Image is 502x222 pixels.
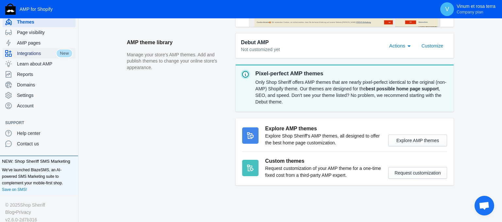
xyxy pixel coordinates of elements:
[20,201,45,209] a: Shop Sheriff
[17,82,73,88] span: Domains
[3,48,75,59] a: IntegrationsNew
[3,69,75,80] a: Reports
[135,13,156,19] span: Startseite
[53,102,81,108] label: Filtern nach
[382,102,409,107] span: 964 Produkte
[3,38,75,48] a: AMP pages
[17,50,56,57] span: Integrations
[132,12,159,21] a: Startseite
[17,19,73,25] span: Themes
[251,13,283,19] span: Neue Produkte
[265,125,382,133] h3: Explore AMP themes
[416,40,448,52] button: Customize
[3,27,75,38] a: Page visibility
[444,6,450,12] span: V
[388,167,447,179] button: Request customization
[17,71,73,78] span: Reports
[15,47,16,54] span: ›
[3,59,75,69] a: Learn about AMP
[72,95,124,101] label: Sortieren nach
[19,47,46,54] span: Alle Produkte
[3,139,75,149] a: Contact us
[389,43,405,48] span: Actions
[255,70,448,78] p: Pixel-perfect AMP themes
[17,140,73,147] span: Contact us
[388,135,447,146] button: Explore AMP themes
[241,46,382,53] div: Not customized yet
[163,12,212,21] button: Unsere Produkte
[8,48,12,53] a: Home
[3,90,75,101] a: Settings
[16,209,31,216] a: Privacy
[194,64,268,76] span: Alle Produkte
[241,39,269,46] span: Debut AMP
[17,92,73,99] span: Settings
[32,68,99,80] span: Alle Produkte
[167,13,204,19] span: Unsere Produkte
[65,36,92,43] span: Alle Produkte
[3,101,75,111] a: Account
[422,43,443,48] span: Customize
[265,165,382,179] p: Request customization of your AMP theme for a one-time fixed cost from a third-party AMP expert.
[219,13,240,19] span: Reduziert
[5,4,16,15] img: Shop Sheriff Logo
[291,12,331,21] a: Rosenprodukte
[127,33,229,52] h2: AMP theme library
[7,95,59,101] label: Filtern nach
[17,102,73,109] span: Account
[5,209,14,216] a: Blog
[255,78,448,106] div: Only Shop Sheriff offers AMP themes that are nearly pixel-perfect identical to the original (non-...
[127,52,229,71] p: Manage your store's AMP themes. Add and publish themes to change your online store's appearance.
[20,7,53,12] span: AMP for Shopify
[294,13,327,19] span: Rosenprodukte
[216,12,243,21] a: Reduziert
[54,37,58,41] a: Home
[17,29,73,36] span: Page visibility
[389,41,414,49] mat-select: Actions
[17,130,73,137] span: Help center
[17,40,73,46] span: AMP pages
[113,7,127,20] button: Menü
[2,186,27,193] a: Save on SMS!
[475,196,494,215] div: Open chat
[164,102,199,108] label: Sortieren nach
[60,36,62,43] span: ›
[3,30,128,42] input: Suchen
[7,2,41,25] img: image
[18,5,52,28] img: image
[457,4,495,15] p: Vinum et rosa terra
[66,121,77,124] button: Add a sales channel
[265,157,382,165] h3: Custom themes
[7,121,32,126] span: 964 Produkte
[247,12,287,21] a: Neue Produkte
[3,17,75,27] a: Themes
[5,201,73,209] div: © 2025
[3,80,75,90] a: Domains
[265,133,382,146] p: Explore Shop Sheriff's AMP themes, all designed to offer the best home page customization.
[5,120,66,126] span: Support
[457,9,483,15] span: Company plan
[416,43,448,48] a: Customize
[17,61,73,67] span: Learn about AMP
[56,49,73,58] span: New
[366,86,439,91] strong: best possible home page support
[5,209,73,216] div: •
